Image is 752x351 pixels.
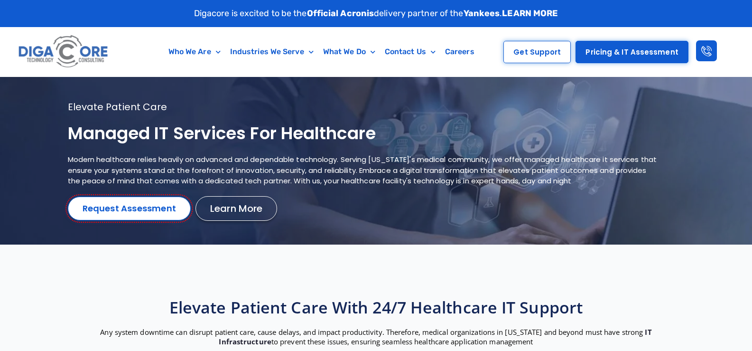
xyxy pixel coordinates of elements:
[576,41,688,63] a: Pricing & IT Assessment
[68,101,661,113] p: Elevate patient care
[210,204,262,213] span: Learn More
[513,48,561,56] span: Get Support
[307,8,374,19] strong: Official Acronis
[502,8,558,19] a: LEARN MORE
[194,7,558,20] p: Digacore is excited to be the delivery partner of the .
[73,327,680,346] p: Any system downtime can disrupt patient care, cause delays, and impact productivity. Therefore, m...
[464,8,500,19] strong: Yankees
[73,297,680,318] h2: Elevate Patient Care with 24/7 Healthcare IT Support
[195,196,277,221] a: Learn More
[68,123,661,145] h1: Managed IT services for healthcare
[16,32,111,72] img: Digacore logo 1
[503,41,571,63] a: Get Support
[225,41,318,63] a: Industries We Serve
[318,41,380,63] a: What We Do
[150,41,492,63] nav: Menu
[219,327,651,346] a: IT Infrastructure
[440,41,479,63] a: Careers
[164,41,225,63] a: Who We Are
[585,48,678,56] span: Pricing & IT Assessment
[68,154,661,187] p: Modern healthcare relies heavily on advanced and dependable technology. Serving [US_STATE]'s medi...
[68,197,191,220] a: Request Assessment
[380,41,440,63] a: Contact Us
